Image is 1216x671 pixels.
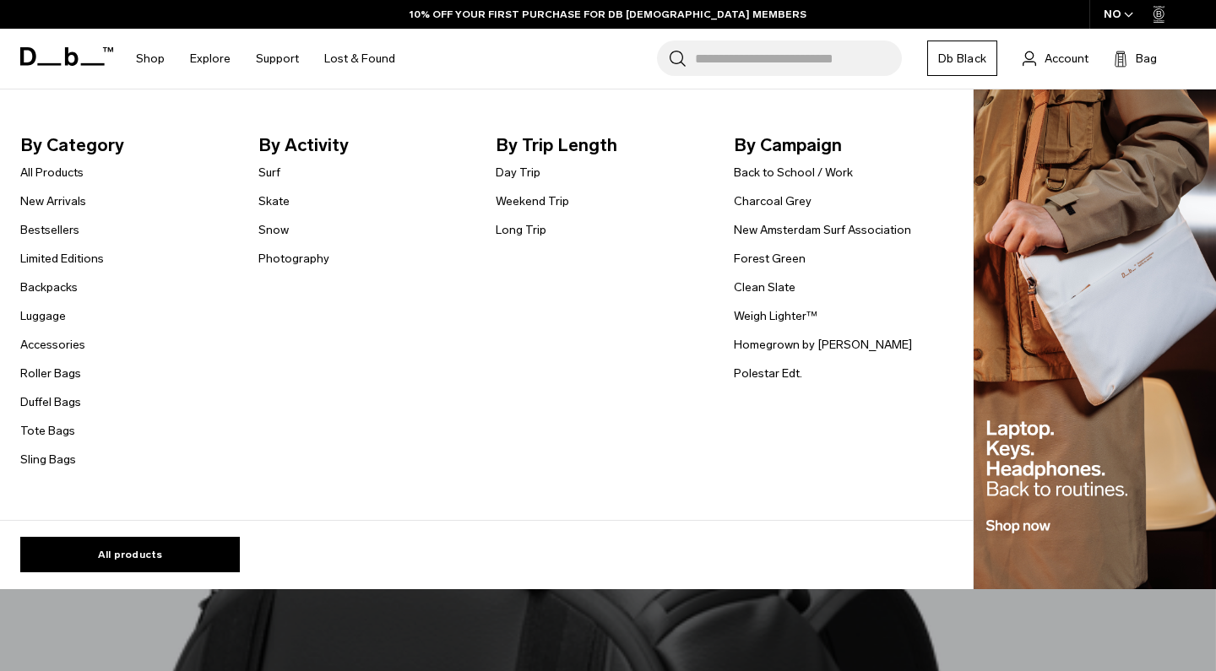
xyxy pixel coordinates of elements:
a: Sling Bags [20,451,76,468]
a: Homegrown by [PERSON_NAME] [734,336,912,354]
a: Luggage [20,307,66,325]
img: Db [974,89,1216,590]
a: Long Trip [496,221,546,239]
span: Account [1045,50,1088,68]
a: All products [20,537,240,572]
span: Bag [1136,50,1157,68]
nav: Main Navigation [123,29,408,89]
a: Account [1023,48,1088,68]
a: Clean Slate [734,279,795,296]
a: Roller Bags [20,365,81,382]
a: All Products [20,164,84,181]
a: Charcoal Grey [734,192,812,210]
a: New Amsterdam Surf Association [734,221,911,239]
a: Photography [258,250,329,268]
a: Bestsellers [20,221,79,239]
a: Snow [258,221,289,239]
a: Explore [190,29,231,89]
a: Back to School / Work [734,164,853,181]
a: Limited Editions [20,250,104,268]
a: Surf [258,164,280,181]
a: Support [256,29,299,89]
span: By Trip Length [496,132,707,159]
a: Forest Green [734,250,806,268]
a: New Arrivals [20,192,86,210]
a: Db Black [927,41,997,76]
a: Shop [136,29,165,89]
span: By Campaign [734,132,945,159]
a: Backpacks [20,279,78,296]
span: By Activity [258,132,470,159]
button: Bag [1114,48,1157,68]
a: Weekend Trip [496,192,569,210]
span: By Category [20,132,231,159]
a: Skate [258,192,290,210]
a: Tote Bags [20,422,75,440]
a: Polestar Edt. [734,365,802,382]
a: Lost & Found [324,29,395,89]
a: Duffel Bags [20,393,81,411]
a: Day Trip [496,164,540,181]
a: Accessories [20,336,85,354]
a: Weigh Lighter™ [734,307,817,325]
a: 10% OFF YOUR FIRST PURCHASE FOR DB [DEMOGRAPHIC_DATA] MEMBERS [410,7,806,22]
